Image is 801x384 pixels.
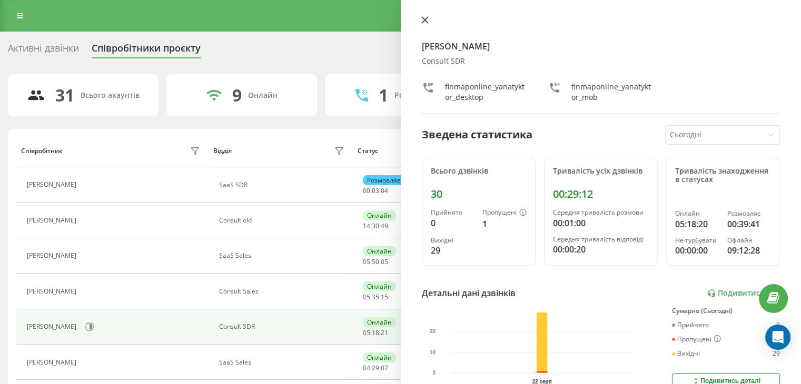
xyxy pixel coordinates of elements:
[372,328,379,337] span: 18
[27,181,79,188] div: [PERSON_NAME]
[363,328,370,337] span: 05
[394,91,446,100] div: Розмовляють
[363,175,404,185] div: Розмовляє
[219,181,347,189] div: SaaS SDR
[675,244,719,257] div: 00:00:00
[675,210,719,217] div: Онлайн
[675,237,719,244] div: Не турбувати
[8,43,79,59] div: Активні дзвінки
[27,252,79,259] div: [PERSON_NAME]
[776,321,780,329] div: 0
[431,167,527,176] div: Всього дзвінків
[431,237,474,244] div: Вихідні
[445,82,527,103] div: finmaponline_yanatyktor_desktop
[675,218,719,230] div: 05:18:20
[672,335,721,343] div: Пропущені
[381,257,388,266] span: 05
[381,186,388,195] span: 04
[363,352,396,362] div: Онлайн
[482,209,527,217] div: Пропущені
[372,363,379,372] span: 29
[27,288,79,295] div: [PERSON_NAME]
[422,40,780,53] h4: [PERSON_NAME]
[363,281,396,291] div: Онлайн
[363,294,388,301] div: : :
[219,217,347,224] div: Consult old
[363,187,388,195] div: : :
[553,243,649,256] div: 00:00:20
[372,257,379,266] span: 50
[372,221,379,230] span: 30
[219,323,347,330] div: Consult SDR
[672,307,780,315] div: Сумарно (Сьогодні)
[482,218,527,230] div: 1
[571,82,654,103] div: finmaponline_yanatyktor_mob
[727,244,771,257] div: 09:12:28
[27,323,79,330] div: [PERSON_NAME]
[727,237,771,244] div: Офлайн
[422,57,780,66] div: Consult SDR
[430,349,436,355] text: 10
[773,350,780,357] div: 29
[55,85,74,105] div: 31
[363,186,370,195] span: 00
[381,292,388,301] span: 15
[553,217,649,229] div: 00:01:00
[553,209,649,216] div: Середня тривалість розмови
[432,370,436,376] text: 0
[727,210,771,217] div: Розмовляє
[672,321,709,329] div: Прийнято
[248,91,278,100] div: Онлайн
[363,257,370,266] span: 05
[219,288,347,295] div: Consult Sales
[219,252,347,259] div: SaaS Sales
[675,167,771,185] div: Тривалість знаходження в статусах
[553,167,649,176] div: Тривалість усіх дзвінків
[672,350,700,357] div: Вихідні
[27,217,79,224] div: [PERSON_NAME]
[431,244,474,257] div: 29
[21,147,63,155] div: Співробітник
[422,287,516,299] div: Детальні дані дзвінків
[422,127,532,143] div: Зведена статистика
[363,258,388,266] div: : :
[363,329,388,337] div: : :
[381,328,388,337] span: 21
[358,147,378,155] div: Статус
[363,221,370,230] span: 14
[765,325,790,350] div: Open Intercom Messenger
[430,328,436,334] text: 20
[381,221,388,230] span: 49
[431,209,474,216] div: Прийнято
[431,217,474,229] div: 0
[219,359,347,366] div: SaaS Sales
[372,292,379,301] span: 35
[727,218,771,230] div: 00:39:41
[363,363,370,372] span: 04
[27,359,79,366] div: [PERSON_NAME]
[363,246,396,256] div: Онлайн
[81,91,140,100] div: Всього акаунтів
[363,292,370,301] span: 05
[707,289,780,298] a: Подивитись звіт
[372,186,379,195] span: 03
[431,188,527,200] div: 30
[363,223,388,230] div: : :
[363,210,396,220] div: Онлайн
[363,317,396,327] div: Онлайн
[379,85,388,105] div: 1
[363,365,388,372] div: : :
[553,236,649,243] div: Середня тривалість відповіді
[213,147,232,155] div: Відділ
[92,43,201,59] div: Співробітники проєкту
[232,85,242,105] div: 9
[553,188,649,200] div: 00:29:12
[381,363,388,372] span: 07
